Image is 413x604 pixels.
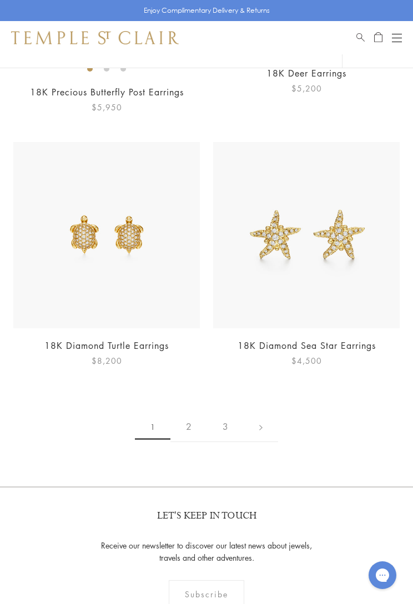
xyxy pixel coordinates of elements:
a: Next page [244,412,278,442]
span: $5,200 [291,82,322,95]
p: LET'S KEEP IN TOUCH [157,510,256,522]
span: $8,200 [92,354,122,367]
a: 2 [170,412,207,442]
img: 18K Diamond Sea Star Earrings [213,142,400,328]
img: 18K Diamond Turtle Earrings [13,142,200,328]
a: 3 [207,412,244,442]
iframe: Gorgias live chat messenger [363,557,402,593]
a: Search [356,31,365,44]
span: $5,950 [92,101,122,114]
p: Receive our newsletter to discover our latest news about jewels, travels and other adventures. [94,539,319,564]
span: $4,500 [291,354,322,367]
a: 18K Deer Earrings [266,67,346,79]
a: 18K Diamond Turtle Earrings [44,339,169,352]
a: 18K Diamond Sea Star Earrings [238,339,376,352]
p: Enjoy Complimentary Delivery & Returns [144,5,270,16]
a: Open Shopping Bag [374,31,382,44]
a: 18K Precious Butterfly Post Earrings [30,86,184,98]
span: 1 [135,414,170,440]
img: Temple St. Clair [11,31,179,44]
button: Open navigation [392,31,402,44]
